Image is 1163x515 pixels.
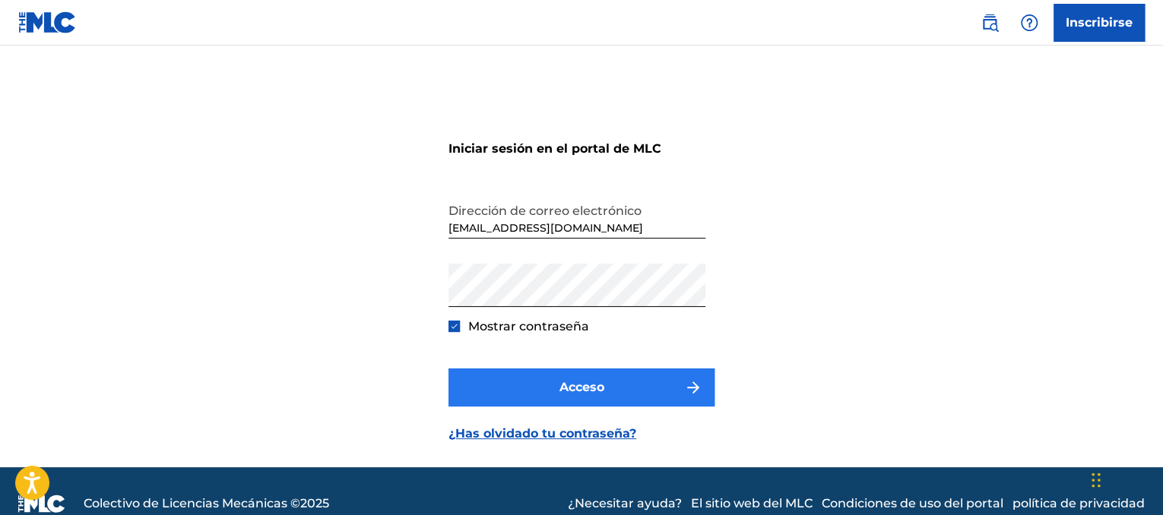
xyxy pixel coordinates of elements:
img: ayuda [1020,14,1038,32]
font: ¿Necesitar ayuda? [568,496,682,510]
a: política de privacidad [1012,494,1145,513]
font: Acceso [559,380,604,394]
font: Mostrar contraseña [468,319,589,333]
font: ¿Has olvidado tu contraseña? [448,426,636,441]
img: buscar [981,14,999,32]
a: El sitio web del MLC [691,494,813,513]
iframe: Widget de chat [1087,442,1163,515]
a: Condiciones de uso del portal [822,494,1003,513]
font: Colectivo de Licencias Mecánicas © [84,496,300,510]
a: Búsqueda pública [974,8,1005,38]
a: ¿Has olvidado tu contraseña? [448,425,636,443]
img: Logotipo del MLC [18,11,77,33]
button: Acceso [448,368,715,406]
img: f7272a7cc735f4ea7f67.svg [684,378,702,397]
img: checkbox [450,322,458,330]
font: Inscribirse [1066,15,1133,30]
a: ¿Necesitar ayuda? [568,494,682,513]
a: Inscribirse [1054,4,1145,42]
font: Iniciar sesión en el portal de MLC [448,141,661,156]
font: 2025 [300,496,329,510]
font: política de privacidad [1012,496,1145,510]
div: Arrastrar [1092,457,1101,503]
font: El sitio web del MLC [691,496,813,510]
img: logo [18,494,65,513]
font: Condiciones de uso del portal [822,496,1003,510]
div: Ayuda [1014,8,1044,38]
